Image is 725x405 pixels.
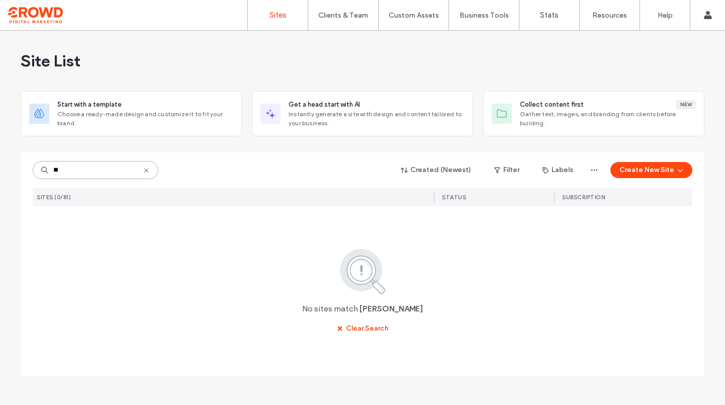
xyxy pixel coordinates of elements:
[460,11,509,20] label: Business Tools
[302,303,358,314] span: No sites match
[484,162,529,178] button: Filter
[359,303,423,314] span: [PERSON_NAME]
[318,11,368,20] label: Clients & Team
[442,194,466,201] span: STATUS
[676,100,696,109] div: New
[289,110,465,128] span: Instantly generate a site with design and content tailored to your business.
[520,110,696,128] span: Gather text, images, and branding from clients before building.
[57,100,122,110] span: Start with a template
[289,100,360,110] span: Get a head start with AI
[269,11,287,20] label: Sites
[658,11,673,20] label: Help
[252,91,473,136] div: Get a head start with AIInstantly generate a site with design and content tailored to your business.
[562,194,605,201] span: SUBSCRIPTION
[592,11,627,20] label: Resources
[610,162,692,178] button: Create New Site
[328,320,398,337] button: Clear Search
[326,247,399,295] img: search.svg
[520,100,584,110] span: Collect content first
[21,51,80,71] span: Site List
[37,194,71,201] span: SITES (0/81)
[21,91,242,136] div: Start with a templateChoose a ready-made design and customize it to fit your brand.
[483,91,704,136] div: Collect content firstNewGather text, images, and branding from clients before building.
[23,7,43,16] span: Help
[533,162,582,178] button: Labels
[57,110,233,128] span: Choose a ready-made design and customize it to fit your brand.
[389,11,439,20] label: Custom Assets
[392,162,480,178] button: Created (Newest)
[540,11,559,20] label: Stats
